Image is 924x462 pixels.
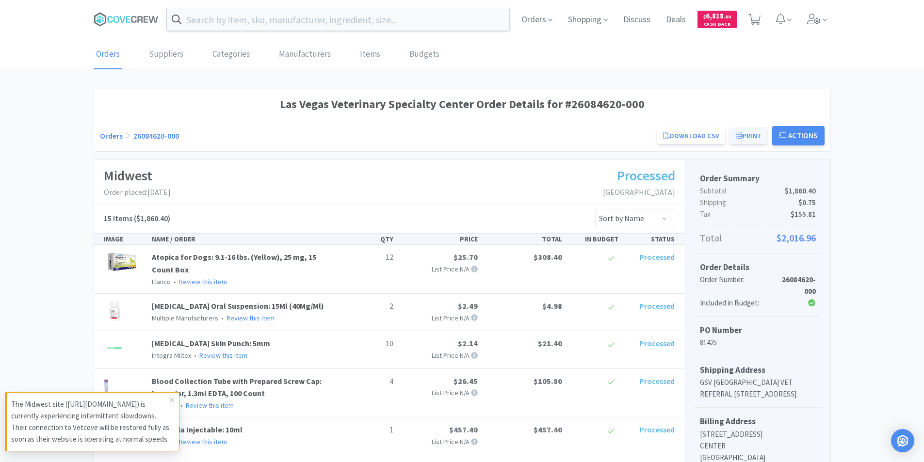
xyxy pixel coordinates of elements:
a: Atopica for Dogs: 9.1-16 lbs. (Yellow), 25 mg, 15 Count Box [152,252,316,274]
span: $26.45 [454,376,478,386]
span: Processed [640,338,675,348]
span: $105.80 [534,376,562,386]
img: f8125aa64a98463d841ab010fe4c35fb_196202.jpeg [104,251,141,272]
p: 4 [345,375,393,388]
p: 1 [345,424,393,436]
span: • [172,277,178,286]
a: Budgets [407,40,442,69]
strong: 26084620-000 [782,275,816,296]
div: STATUS [622,234,679,244]
a: Review this item [227,314,275,322]
p: List Price: N/A [401,313,478,323]
p: The Midwest site ([URL][DOMAIN_NAME]) is currently experiencing intermittent slowdowns. Their con... [11,398,169,445]
p: Tax [700,208,816,220]
h1: Las Vegas Veterinary Specialty Center Order Details for #26084620-000 [100,95,825,113]
span: 6,818 [703,11,731,20]
a: Convenia Injectable: 10ml [152,425,243,434]
h5: Shipping Address [700,364,816,377]
p: Order placed: [DATE] [104,186,171,199]
span: $2.14 [458,338,478,348]
a: [MEDICAL_DATA] Oral Suspension: 15Ml (40Mg/Ml) [152,301,324,311]
h1: Midwest [104,165,171,187]
div: Order Number: [700,274,777,297]
a: Download CSV [657,127,725,144]
div: NAME / ORDER [148,234,341,244]
a: Review this item [199,351,247,360]
a: Deals [662,16,690,24]
p: 81425 [700,337,816,349]
p: [GEOGRAPHIC_DATA] [603,186,675,199]
span: $2,016.96 [777,230,816,246]
h5: Order Summary [700,172,816,185]
div: PRICE [397,234,482,244]
span: Processed [640,376,675,386]
p: List Price: N/A [401,436,478,447]
span: $ [703,14,706,20]
span: $0.75 [798,197,816,208]
span: $4.98 [542,301,562,311]
span: • [220,314,225,322]
span: $457.40 [449,425,478,434]
p: CENTER [700,440,816,452]
span: • [193,351,198,360]
h5: Billing Address [700,415,816,428]
a: Blood Collection Tube with Prepared Screw Cap: Lavender, 1.3ml EDTA, 100 Count [152,376,322,398]
h5: ($1,860.40) [104,212,170,225]
a: Review this item [186,401,234,410]
a: [MEDICAL_DATA] Skin Punch: 5mm [152,338,270,348]
span: $308.40 [534,252,562,262]
span: Multiple Manufacturers [152,314,218,322]
button: Actions [772,126,825,145]
p: 10 [345,337,393,350]
h5: Order Details [700,261,816,274]
a: Orders [100,131,123,141]
a: $6,818.60Cash Back [697,6,737,32]
span: $25.70 [454,252,478,262]
a: Review this item [179,277,227,286]
span: Processed [640,425,675,434]
p: List Price: N/A [401,264,478,274]
a: Items [357,40,383,69]
span: 15 Items [104,213,132,223]
p: 2 [345,300,393,313]
p: Shipping [700,197,816,208]
div: QTY [341,234,397,244]
img: 32bd4faee94941ec920178b0109df97c_117336.jpeg [104,337,125,359]
span: $457.40 [534,425,562,434]
p: GSV [GEOGRAPHIC_DATA] VET REFERRAL [STREET_ADDRESS] [700,377,816,400]
p: [STREET_ADDRESS] [700,429,816,440]
div: IMAGE [100,234,148,244]
p: List Price: N/A [401,350,478,361]
div: TOTAL [482,234,566,244]
a: Categories [210,40,252,69]
img: 655267364a7d4e5794311fe8a0e9a8df_120070.jpeg [104,300,125,321]
img: 4fb941fec5494e30822ee87228c5b9bb_117668.jpeg [104,375,109,397]
span: Processed [640,301,675,311]
span: Elanco [152,277,171,286]
span: . 60 [724,14,731,20]
span: Processed [640,252,675,262]
span: Integra Miltex [152,351,191,360]
button: Print [730,127,767,144]
p: 12 [345,251,393,264]
a: Suppliers [146,40,186,69]
span: $21.40 [538,338,562,348]
div: Included in Budget: [700,297,777,309]
h5: PO Number [700,324,816,337]
a: 26084620-000 [133,131,179,141]
span: Processed [617,167,675,184]
a: Manufacturers [276,40,333,69]
p: Total [700,230,816,246]
p: List Price: N/A [401,387,478,398]
span: • [179,401,184,410]
a: Discuss [619,16,654,24]
span: $1,860.40 [785,185,816,197]
a: Review this item [179,437,227,446]
p: Subtotal [700,185,816,197]
span: Cash Back [703,22,731,28]
input: Search by item, sku, manufacturer, ingredient, size... [167,8,510,31]
div: Open Intercom Messenger [891,429,914,452]
span: $2.49 [458,301,478,311]
div: IN BUDGET [566,234,622,244]
a: Orders [94,40,122,69]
